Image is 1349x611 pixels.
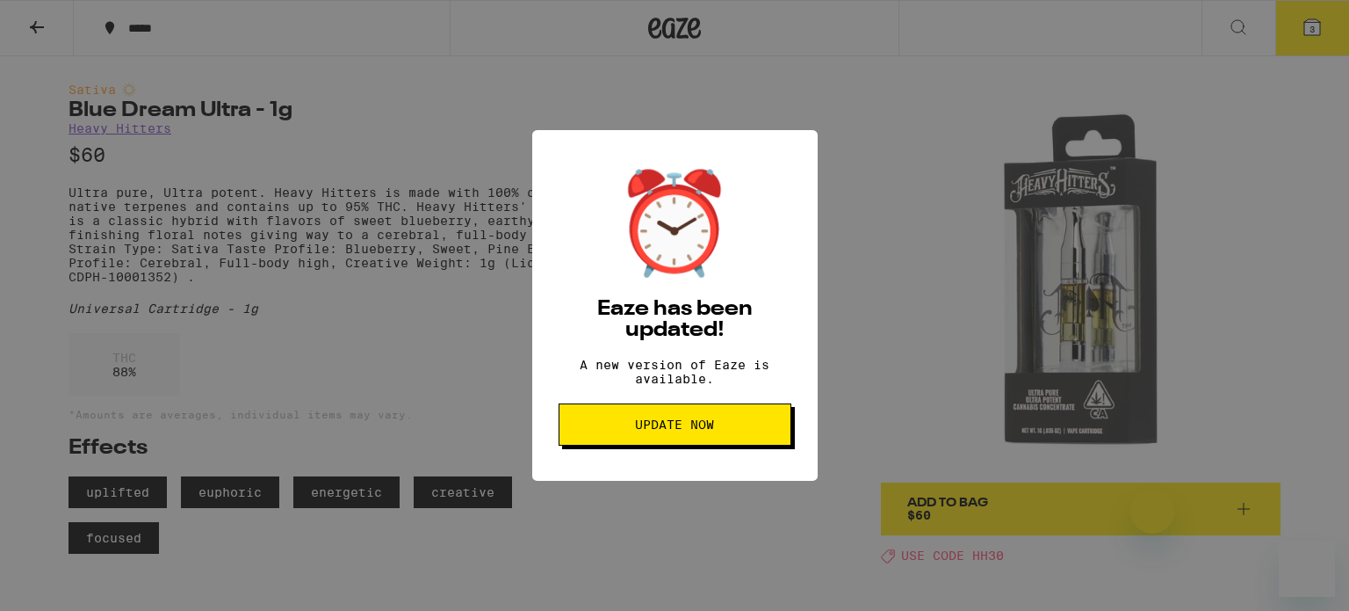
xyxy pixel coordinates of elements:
[1279,541,1335,597] iframe: Button to launch messaging window
[559,299,791,341] h2: Eaze has been updated!
[1130,490,1174,534] iframe: Close message
[559,404,791,446] button: Update Now
[613,165,736,281] div: ⏰
[559,358,791,386] p: A new version of Eaze is available.
[635,418,714,431] span: Update Now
